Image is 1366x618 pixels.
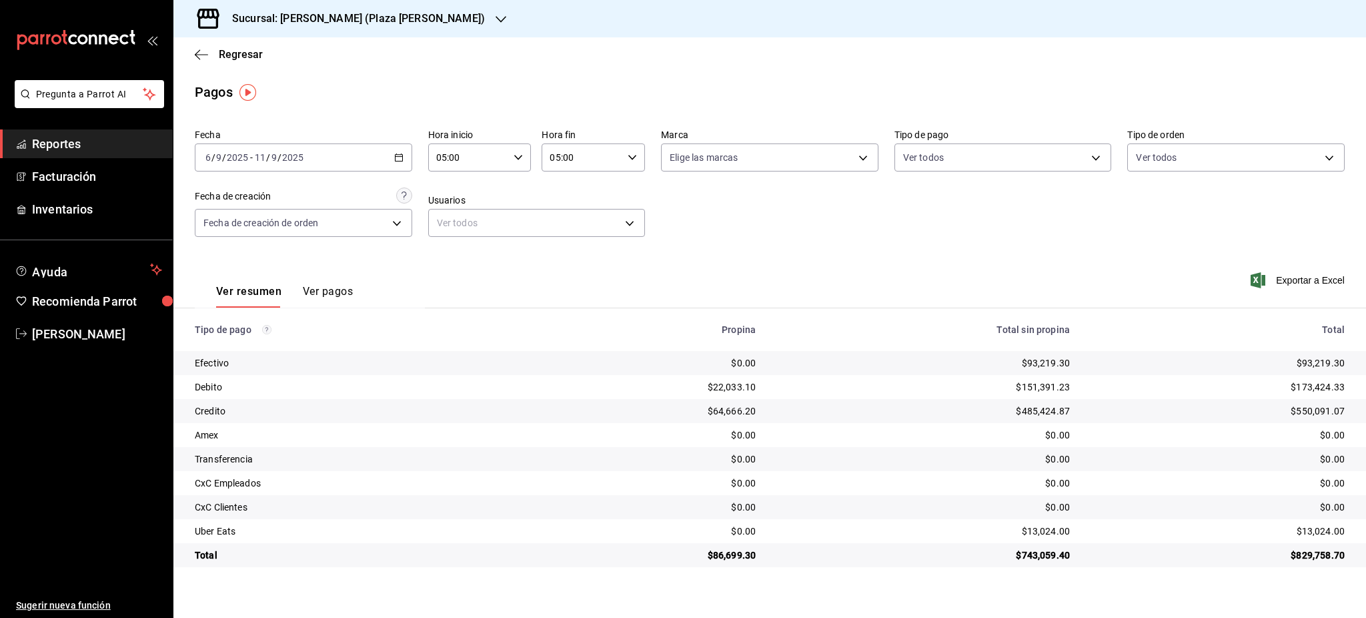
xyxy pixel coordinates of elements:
[894,130,1112,139] label: Tipo de pago
[546,356,756,370] div: $0.00
[36,87,143,101] span: Pregunta a Parrot AI
[1091,477,1345,490] div: $0.00
[195,501,524,514] div: CxC Clientes
[1091,404,1345,418] div: $550,091.07
[262,325,271,334] svg: Los pagos realizados con Pay y otras terminales son montos brutos.
[195,525,524,538] div: Uber Eats
[195,452,524,466] div: Transferencia
[777,525,1070,538] div: $13,024.00
[1091,324,1345,335] div: Total
[222,152,226,163] span: /
[546,525,756,538] div: $0.00
[1091,525,1345,538] div: $13,024.00
[9,97,164,111] a: Pregunta a Parrot AI
[266,152,270,163] span: /
[195,428,524,442] div: Amex
[428,196,646,205] label: Usuarios
[211,152,215,163] span: /
[195,380,524,394] div: Debito
[1253,272,1345,288] button: Exportar a Excel
[1091,549,1345,562] div: $829,758.70
[205,152,211,163] input: --
[546,404,756,418] div: $64,666.20
[670,151,738,164] span: Elige las marcas
[32,200,162,218] span: Inventarios
[903,151,944,164] span: Ver todos
[546,428,756,442] div: $0.00
[428,209,646,237] div: Ver todos
[32,292,162,310] span: Recomienda Parrot
[271,152,277,163] input: --
[219,48,263,61] span: Regresar
[254,152,266,163] input: --
[215,152,222,163] input: --
[303,285,353,308] button: Ver pagos
[195,404,524,418] div: Credito
[203,216,318,230] span: Fecha de creación de orden
[195,48,263,61] button: Regresar
[777,428,1070,442] div: $0.00
[1127,130,1345,139] label: Tipo de orden
[16,599,162,613] span: Sugerir nueva función
[777,356,1070,370] div: $93,219.30
[195,130,412,139] label: Fecha
[777,501,1070,514] div: $0.00
[546,549,756,562] div: $86,699.30
[281,152,304,163] input: ----
[1091,452,1345,466] div: $0.00
[195,82,233,102] div: Pagos
[195,356,524,370] div: Efectivo
[226,152,249,163] input: ----
[542,130,645,139] label: Hora fin
[147,35,157,45] button: open_drawer_menu
[546,477,756,490] div: $0.00
[195,190,271,204] div: Fecha de creación
[277,152,281,163] span: /
[32,168,162,186] span: Facturación
[428,130,532,139] label: Hora inicio
[1091,380,1345,394] div: $173,424.33
[221,11,485,27] h3: Sucursal: [PERSON_NAME] (Plaza [PERSON_NAME])
[195,549,524,562] div: Total
[239,84,256,101] img: Tooltip marker
[777,404,1070,418] div: $485,424.87
[546,452,756,466] div: $0.00
[216,285,353,308] div: navigation tabs
[661,130,878,139] label: Marca
[546,324,756,335] div: Propina
[1091,428,1345,442] div: $0.00
[32,262,145,278] span: Ayuda
[1091,356,1345,370] div: $93,219.30
[32,325,162,343] span: [PERSON_NAME]
[546,501,756,514] div: $0.00
[32,135,162,153] span: Reportes
[777,380,1070,394] div: $151,391.23
[1136,151,1177,164] span: Ver todos
[15,80,164,108] button: Pregunta a Parrot AI
[195,477,524,490] div: CxC Empleados
[777,324,1070,335] div: Total sin propina
[250,152,253,163] span: -
[777,452,1070,466] div: $0.00
[195,324,524,335] div: Tipo de pago
[777,477,1070,490] div: $0.00
[777,549,1070,562] div: $743,059.40
[1091,501,1345,514] div: $0.00
[216,285,281,308] button: Ver resumen
[546,380,756,394] div: $22,033.10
